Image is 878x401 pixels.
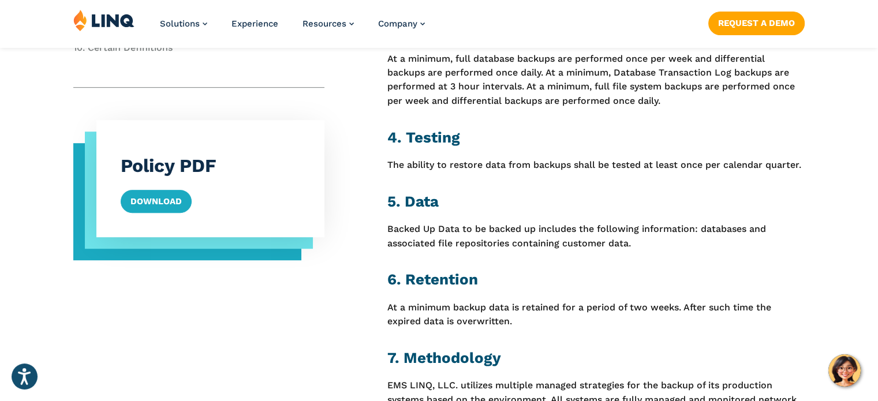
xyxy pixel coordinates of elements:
[387,347,805,369] h2: 7. Methodology
[160,18,207,29] a: Solutions
[302,18,346,29] span: Resources
[387,269,805,290] h2: 6. Retention
[73,42,173,53] a: 10. Certain Definitions
[302,18,354,29] a: Resources
[73,9,134,31] img: LINQ | K‑12 Software
[387,158,805,172] p: The ability to restore data from backups shall be tested at least once per calendar quarter.
[231,18,278,29] a: Experience
[121,155,300,177] p: Policy PDF
[378,18,417,29] span: Company
[160,9,425,47] nav: Primary Navigation
[387,191,805,212] h2: 5. Data
[387,127,805,148] h2: 4. Testing
[160,18,200,29] span: Solutions
[387,301,805,329] p: At a minimum backup data is retained for a period of two weeks. After such time the expired data ...
[121,190,192,213] a: Download
[828,354,861,387] button: Hello, have a question? Let’s chat.
[387,52,805,108] p: At a minimum, full database backups are performed once per week and differential backups are perf...
[387,222,805,250] p: Backed Up Data to be backed up includes the following information: databases and associated file ...
[378,18,425,29] a: Company
[708,12,805,35] a: Request a Demo
[708,9,805,35] nav: Button Navigation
